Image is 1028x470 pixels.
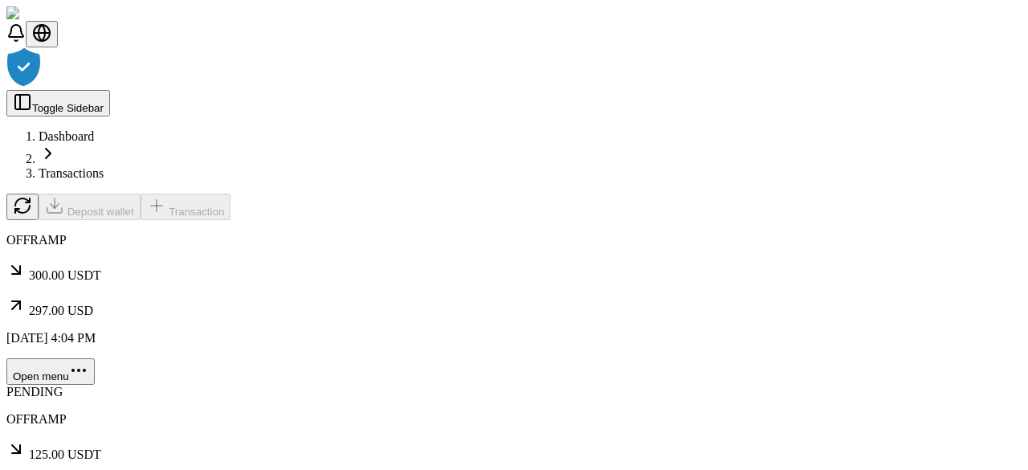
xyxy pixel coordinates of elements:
[13,370,69,382] span: Open menu
[6,233,1022,247] p: OFFRAMP
[6,331,1022,345] p: [DATE] 4:04 PM
[6,90,110,116] button: Toggle Sidebar
[6,412,1022,427] p: OFFRAMP
[6,296,1022,318] p: 297.00 USD
[39,166,104,180] a: Transactions
[6,439,1022,462] p: 125.00 USDT
[39,194,141,220] button: Deposit wallet
[6,260,1022,283] p: 300.00 USDT
[169,206,224,218] span: Transaction
[6,385,1022,399] div: PENDING
[6,358,95,385] button: Open menu
[141,194,231,220] button: Transaction
[6,6,102,21] img: ShieldPay Logo
[39,129,94,143] a: Dashboard
[32,102,104,114] span: Toggle Sidebar
[67,206,134,218] span: Deposit wallet
[6,129,1022,181] nav: breadcrumb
